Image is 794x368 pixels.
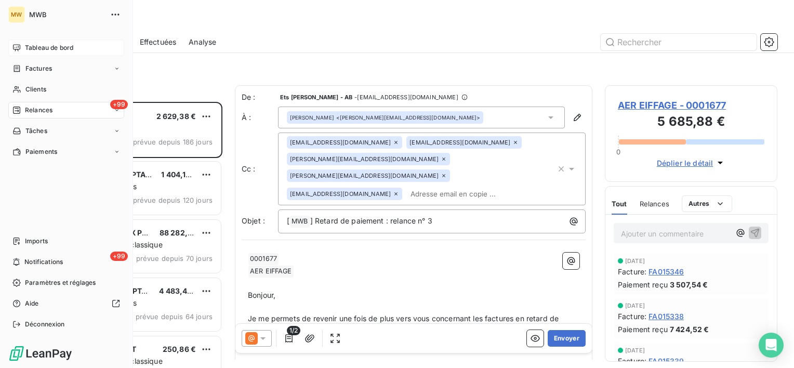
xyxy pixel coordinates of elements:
[618,279,668,290] span: Paiement reçu
[242,164,278,174] label: Cc :
[242,92,278,102] span: De :
[670,324,709,335] span: 7 424,52 €
[189,37,216,47] span: Analyse
[640,200,669,208] span: Relances
[8,6,25,23] div: MW
[136,312,213,321] span: prévue depuis 64 jours
[290,139,391,146] span: [EMAIL_ADDRESS][DOMAIN_NAME]
[290,114,480,121] div: <[PERSON_NAME][EMAIL_ADDRESS][DOMAIN_NAME]>
[8,295,124,312] a: Aide
[25,320,65,329] span: Déconnexion
[759,333,784,358] div: Open Intercom Messenger
[161,170,197,179] span: 1 404,19 €
[649,311,684,322] span: FA015338
[133,196,213,204] span: prévue depuis 120 jours
[409,139,510,146] span: [EMAIL_ADDRESS][DOMAIN_NAME]
[25,43,73,52] span: Tableau de bord
[242,112,278,123] label: À :
[242,216,265,225] span: Objet :
[616,148,620,156] span: 0
[682,195,732,212] button: Autres
[618,311,646,322] span: Facture :
[248,314,561,335] span: Je me permets de revenir une fois de plus vers vous concernant les factures en retard de paiement.
[25,278,96,287] span: Paramètres et réglages
[25,64,52,73] span: Factures
[280,94,352,100] span: Ets [PERSON_NAME] - AB
[290,114,334,121] span: [PERSON_NAME]
[654,157,729,169] button: Déplier le détail
[601,34,757,50] input: Rechercher
[310,216,432,225] span: ] Retard de paiement : relance n° 3
[618,98,764,112] span: AER EIFFAGE - 0001677
[25,106,52,115] span: Relances
[248,266,294,278] span: AER EIFFAGE
[290,216,309,228] span: MWB
[133,138,213,146] span: prévue depuis 186 jours
[548,330,586,347] button: Envoyer
[625,303,645,309] span: [DATE]
[50,102,222,368] div: grid
[625,258,645,264] span: [DATE]
[24,257,63,267] span: Notifications
[290,173,439,179] span: [PERSON_NAME][EMAIL_ADDRESS][DOMAIN_NAME]
[287,326,300,335] span: 1/2
[29,10,104,19] span: MWB
[649,356,684,366] span: FA015339
[25,236,48,246] span: Imports
[625,347,645,353] span: [DATE]
[248,253,279,265] span: 0001677
[140,37,177,47] span: Effectuées
[618,324,668,335] span: Paiement reçu
[248,291,275,299] span: Bonjour,
[670,279,708,290] span: 3 507,54 €
[110,252,128,261] span: +99
[159,286,199,295] span: 4 483,44 €
[160,228,204,237] span: 88 282,90 €
[657,157,713,168] span: Déplier le détail
[618,112,764,133] h3: 5 685,88 €
[618,266,646,277] span: Facture :
[110,100,128,109] span: +99
[8,345,73,362] img: Logo LeanPay
[136,254,213,262] span: prévue depuis 70 jours
[406,186,526,202] input: Adresse email en copie ...
[618,356,646,366] span: Facture :
[290,156,439,162] span: [PERSON_NAME][EMAIL_ADDRESS][DOMAIN_NAME]
[612,200,627,208] span: Tout
[25,299,39,308] span: Aide
[649,266,684,277] span: FA015346
[25,147,57,156] span: Paiements
[25,126,47,136] span: Tâches
[163,345,196,353] span: 250,86 €
[354,94,458,100] span: - [EMAIL_ADDRESS][DOMAIN_NAME]
[25,85,46,94] span: Clients
[156,112,196,121] span: 2 629,38 €
[290,191,391,197] span: [EMAIL_ADDRESS][DOMAIN_NAME]
[287,216,289,225] span: [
